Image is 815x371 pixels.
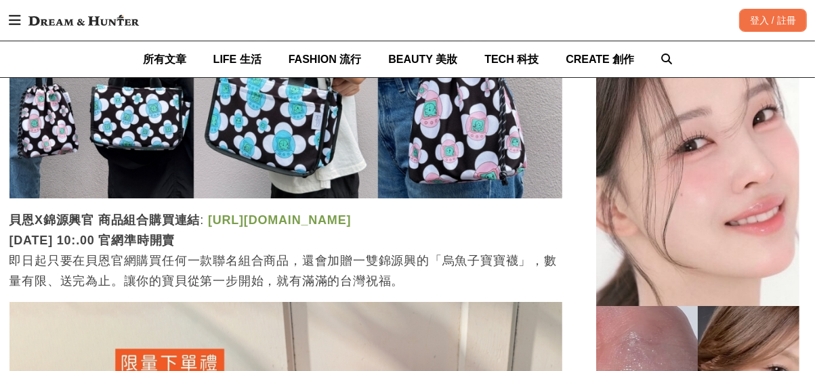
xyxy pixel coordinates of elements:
div: 登入 / 註冊 [739,9,807,32]
span: FASHION 流行 [289,53,362,65]
span: LIFE 生活 [213,53,262,65]
a: FASHION 流行 [289,41,362,77]
img: Dream & Hunter [22,8,146,32]
span: 所有文章 [143,53,186,65]
strong: 貝恩X錦源興官 商品組合購買連結 [9,213,201,227]
a: 所有文章 [143,41,186,77]
span: CREATE 創作 [566,53,634,65]
strong: [URL][DOMAIN_NAME] [208,213,351,227]
span: BEAUTY 美妝 [388,53,457,65]
p: : 即日起只要在貝恩官網購買任何一款聯名組合商品，還會加贈一雙錦源興的「烏魚子寶寶襪」，數量有限、送完為止。讓你的寶貝從第一步開始，就有滿滿的台灣祝福。 [9,210,562,291]
span: TECH 科技 [484,53,539,65]
a: CREATE 創作 [566,41,634,77]
a: TECH 科技 [484,41,539,77]
strong: [DATE] 10:.00 官網準時開賣 [9,234,175,247]
a: LIFE 生活 [213,41,262,77]
a: BEAUTY 美妝 [388,41,457,77]
a: [URL][DOMAIN_NAME] [204,213,351,227]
